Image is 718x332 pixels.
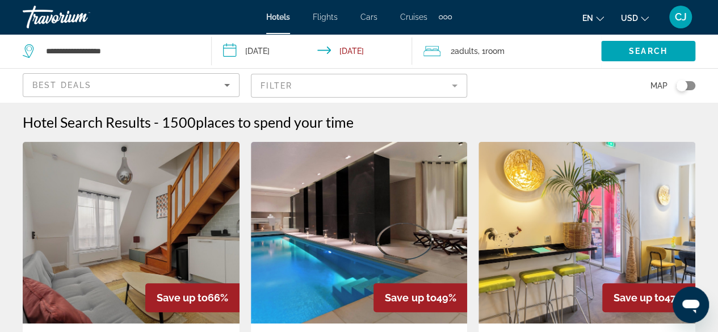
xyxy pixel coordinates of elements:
[32,78,230,92] mat-select: Sort by
[478,142,695,323] img: Hotel image
[360,12,377,22] a: Cars
[667,81,695,91] button: Toggle map
[145,283,240,312] div: 66%
[602,283,695,312] div: 47%
[478,43,505,59] span: , 1
[621,10,649,26] button: Change currency
[621,14,638,23] span: USD
[650,78,667,94] span: Map
[162,114,354,131] h2: 1500
[23,142,240,323] img: Hotel image
[601,41,695,61] button: Search
[451,43,478,59] span: 2
[32,81,91,90] span: Best Deals
[266,12,290,22] a: Hotels
[614,292,665,304] span: Save up to
[23,114,151,131] h1: Hotel Search Results
[212,34,412,68] button: Check-in date: Dec 17, 2025 Check-out date: Dec 19, 2025
[385,292,436,304] span: Save up to
[23,2,136,32] a: Travorium
[439,8,452,26] button: Extra navigation items
[582,10,604,26] button: Change language
[196,114,354,131] span: places to spend your time
[412,34,601,68] button: Travelers: 2 adults, 0 children
[373,283,467,312] div: 49%
[675,11,687,23] span: CJ
[455,47,478,56] span: Adults
[157,292,208,304] span: Save up to
[582,14,593,23] span: en
[400,12,427,22] a: Cruises
[666,5,695,29] button: User Menu
[154,114,159,131] span: -
[251,73,468,98] button: Filter
[313,12,338,22] a: Flights
[629,47,667,56] span: Search
[673,287,709,323] iframe: Button to launch messaging window
[485,47,505,56] span: Room
[251,142,468,323] img: Hotel image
